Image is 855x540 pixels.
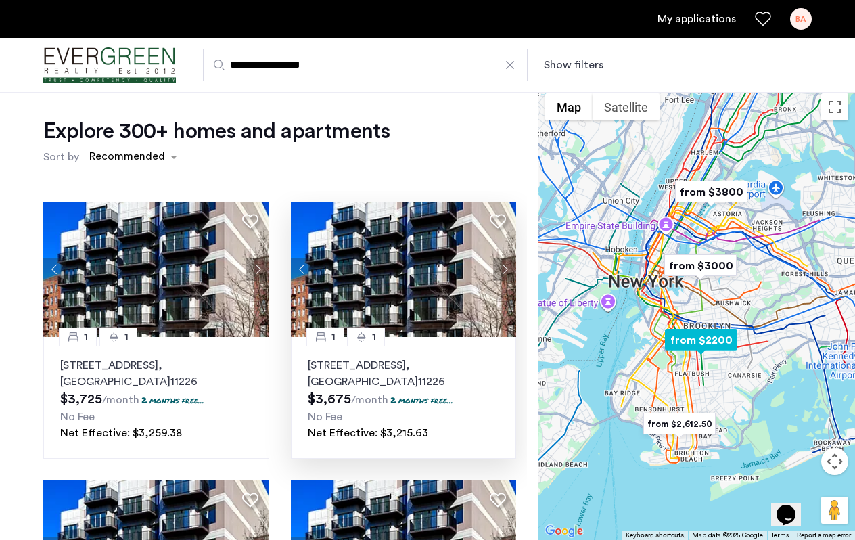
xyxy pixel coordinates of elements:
[308,392,351,406] span: $3,675
[659,250,742,281] div: from $3000
[43,118,390,145] h1: Explore 300+ homes and apartments
[43,258,66,281] button: Previous apartment
[102,395,139,405] sub: /month
[308,357,500,390] p: [STREET_ADDRESS] 11226
[821,497,848,524] button: Drag Pegman onto the map to open Street View
[60,357,252,390] p: [STREET_ADDRESS] 11226
[124,329,129,345] span: 1
[291,337,517,459] a: 11[STREET_ADDRESS], [GEOGRAPHIC_DATA]112262 months free...No FeeNet Effective: $3,215.63
[60,411,95,422] span: No Fee
[771,486,814,526] iframe: chat widget
[43,149,79,165] label: Sort by
[291,202,517,337] img: 4a507c6c-f1c0-4c3e-9119-49aca691165c_638786147134232064.png
[43,40,176,91] img: logo
[351,395,388,405] sub: /month
[771,531,789,540] a: Terms (opens in new tab)
[542,522,586,540] img: Google
[60,392,102,406] span: $3,725
[542,522,586,540] a: Open this area in Google Maps (opens a new window)
[821,93,848,120] button: Toggle fullscreen view
[692,532,763,539] span: Map data ©2025 Google
[670,177,753,207] div: from $3800
[593,93,660,120] button: Show satellite imagery
[544,57,603,73] button: Show or hide filters
[291,258,314,281] button: Previous apartment
[60,428,182,438] span: Net Effective: $3,259.38
[84,329,88,345] span: 1
[390,395,453,406] p: 2 months free...
[821,448,848,475] button: Map camera controls
[43,337,269,459] a: 11[STREET_ADDRESS], [GEOGRAPHIC_DATA]112262 months free...No FeeNet Effective: $3,259.38
[660,325,743,355] div: from $2200
[493,258,516,281] button: Next apartment
[43,202,269,337] img: 4a507c6c-f1c0-4c3e-9119-49aca691165c_638786147134232064.png
[308,411,342,422] span: No Fee
[790,8,812,30] div: BA
[657,11,736,27] a: My application
[638,409,721,439] div: from $2,612.50
[308,428,428,438] span: Net Effective: $3,215.63
[545,93,593,120] button: Show street map
[626,531,684,540] button: Keyboard shortcuts
[755,11,771,27] a: Favorites
[83,145,184,169] ng-select: sort-apartment
[43,40,176,91] a: Cazamio logo
[331,329,336,345] span: 1
[246,258,269,281] button: Next apartment
[203,49,528,81] input: Apartment Search
[372,329,376,345] span: 1
[87,148,165,168] div: Recommended
[141,395,204,406] p: 2 months free...
[797,531,851,540] a: Report a map error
